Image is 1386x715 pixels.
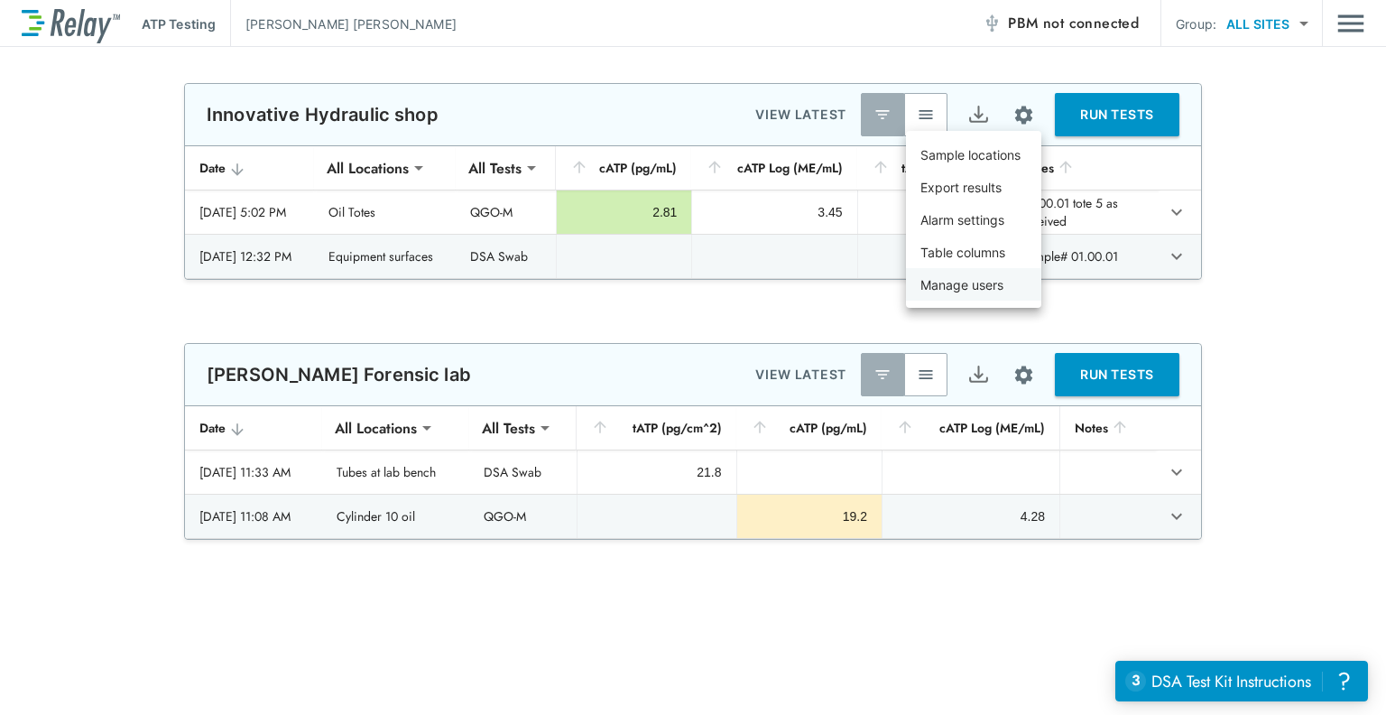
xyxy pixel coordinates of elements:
p: Sample locations [920,145,1021,164]
p: Alarm settings [920,210,1004,229]
p: Export results [920,178,1002,197]
p: Manage users [920,275,1003,294]
p: Table columns [920,243,1005,262]
iframe: Resource center [1115,661,1368,701]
